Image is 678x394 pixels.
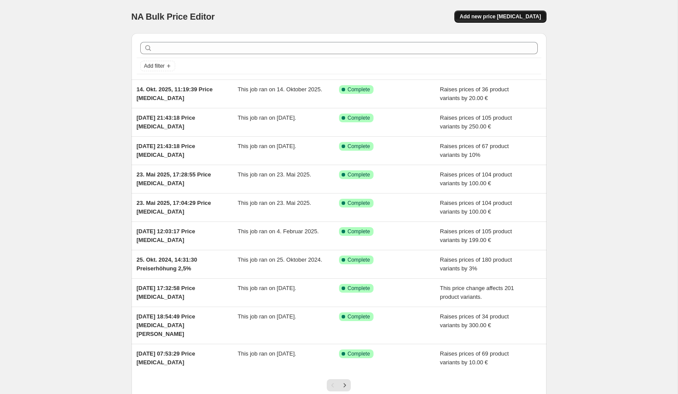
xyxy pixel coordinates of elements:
[137,171,211,187] span: 23. Mai 2025, 17:28:55 Price [MEDICAL_DATA]
[460,13,541,20] span: Add new price [MEDICAL_DATA]
[348,114,370,121] span: Complete
[238,285,296,291] span: This job ran on [DATE].
[454,10,546,23] button: Add new price [MEDICAL_DATA]
[140,61,175,71] button: Add filter
[137,228,195,243] span: [DATE] 12:03:17 Price [MEDICAL_DATA]
[440,228,512,243] span: Raises prices of 105 product variants by 199.00 €
[440,200,512,215] span: Raises prices of 104 product variants by 100.00 €
[137,86,213,101] span: 14. Okt. 2025, 11:19:39 Price [MEDICAL_DATA]
[348,143,370,150] span: Complete
[238,228,319,235] span: This job ran on 4. Februar 2025.
[440,114,512,130] span: Raises prices of 105 product variants by 250.00 €
[440,313,509,328] span: Raises prices of 34 product variants by 300.00 €
[238,350,296,357] span: This job ran on [DATE].
[137,200,211,215] span: 23. Mai 2025, 17:04:29 Price [MEDICAL_DATA]
[238,143,296,149] span: This job ran on [DATE].
[348,200,370,207] span: Complete
[238,86,322,93] span: This job ran on 14. Oktober 2025.
[238,114,296,121] span: This job ran on [DATE].
[238,200,311,206] span: This job ran on 23. Mai 2025.
[144,62,165,69] span: Add filter
[137,350,195,366] span: [DATE] 07:53:29 Price [MEDICAL_DATA]
[137,285,195,300] span: [DATE] 17:32:58 Price [MEDICAL_DATA]
[348,86,370,93] span: Complete
[348,313,370,320] span: Complete
[440,350,509,366] span: Raises prices of 69 product variants by 10.00 €
[238,313,296,320] span: This job ran on [DATE].
[137,256,197,272] span: 25. Okt. 2024, 14:31:30 Preiserhöhung 2,5%
[137,114,195,130] span: [DATE] 21:43:18 Price [MEDICAL_DATA]
[238,171,311,178] span: This job ran on 23. Mai 2025.
[348,228,370,235] span: Complete
[348,350,370,357] span: Complete
[440,285,514,300] span: This price change affects 201 product variants.
[348,285,370,292] span: Complete
[137,143,195,158] span: [DATE] 21:43:18 Price [MEDICAL_DATA]
[137,313,195,337] span: [DATE] 18:54:49 Price [MEDICAL_DATA] [PERSON_NAME]
[238,256,322,263] span: This job ran on 25. Oktober 2024.
[339,379,351,391] button: Next
[131,12,215,21] span: NA Bulk Price Editor
[440,256,512,272] span: Raises prices of 180 product variants by 3%
[440,171,512,187] span: Raises prices of 104 product variants by 100.00 €
[348,256,370,263] span: Complete
[348,171,370,178] span: Complete
[440,143,509,158] span: Raises prices of 67 product variants by 10%
[327,379,351,391] nav: Pagination
[440,86,509,101] span: Raises prices of 36 product variants by 20.00 €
